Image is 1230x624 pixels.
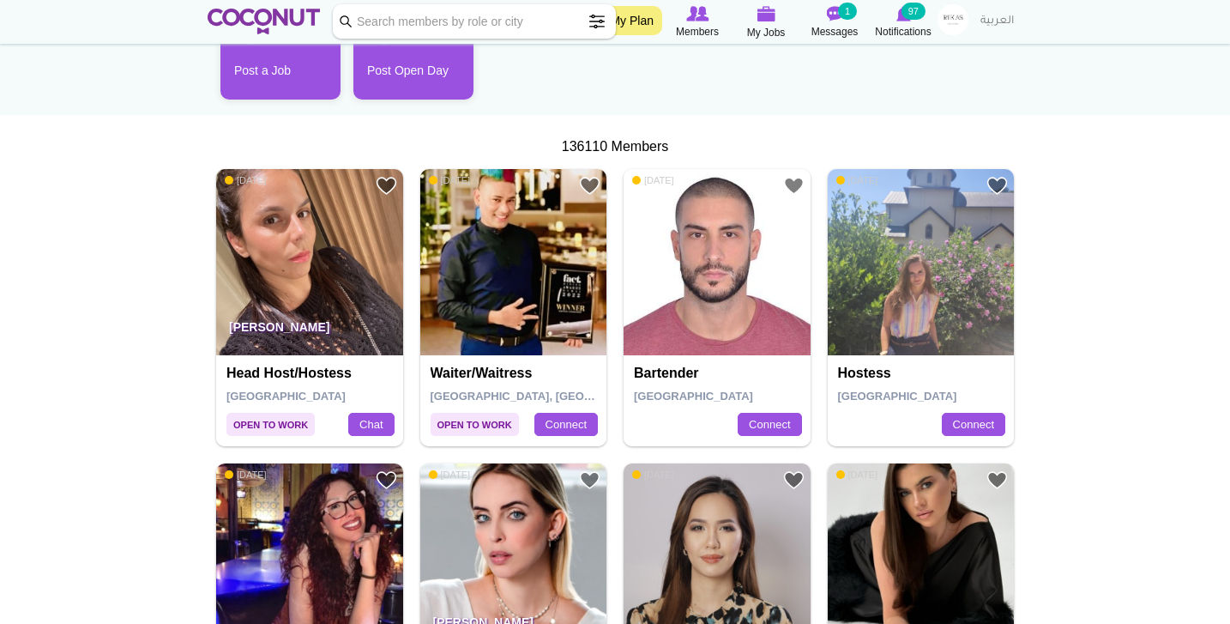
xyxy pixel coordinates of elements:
[663,4,732,40] a: Browse Members Members
[376,470,397,491] a: Add to Favourites
[632,469,674,481] span: [DATE]
[869,4,938,40] a: Notifications Notifications 97
[838,366,1009,381] h4: Hostess
[972,4,1022,39] a: العربية
[429,174,471,186] span: [DATE]
[226,413,315,436] span: Open to Work
[208,9,320,34] img: Home
[632,174,674,186] span: [DATE]
[431,413,519,436] span: Open to Work
[226,366,397,381] h4: Head Host/Hostess
[216,307,403,355] p: [PERSON_NAME]
[942,413,1005,437] a: Connect
[838,3,857,20] small: 1
[376,175,397,197] a: Add to Favourites
[686,6,708,21] img: Browse Members
[579,470,600,491] a: Add to Favourites
[732,4,800,41] a: My Jobs My Jobs
[838,390,957,403] span: [GEOGRAPHIC_DATA]
[601,6,662,35] a: My Plan
[534,413,598,437] a: Connect
[747,24,786,41] span: My Jobs
[579,175,600,197] a: Add to Favourites
[836,174,878,186] span: [DATE]
[757,6,775,21] img: My Jobs
[634,390,753,403] span: [GEOGRAPHIC_DATA]
[225,174,267,186] span: [DATE]
[333,4,616,39] input: Search members by role or city
[901,3,926,20] small: 97
[986,470,1008,491] a: Add to Favourites
[738,413,801,437] a: Connect
[783,175,805,197] a: Add to Favourites
[348,413,394,437] a: Chat
[429,469,471,481] span: [DATE]
[836,469,878,481] span: [DATE]
[431,366,601,381] h4: Waiter/Waitress
[811,23,859,40] span: Messages
[634,366,805,381] h4: Bartender
[431,390,675,403] span: [GEOGRAPHIC_DATA], [GEOGRAPHIC_DATA]
[875,23,931,40] span: Notifications
[896,6,911,21] img: Notifications
[208,137,1022,157] div: 136110 Members
[783,470,805,491] a: Add to Favourites
[676,23,719,40] span: Members
[800,4,869,40] a: Messages Messages 1
[225,469,267,481] span: [DATE]
[986,175,1008,197] a: Add to Favourites
[826,6,843,21] img: Messages
[226,390,346,403] span: [GEOGRAPHIC_DATA]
